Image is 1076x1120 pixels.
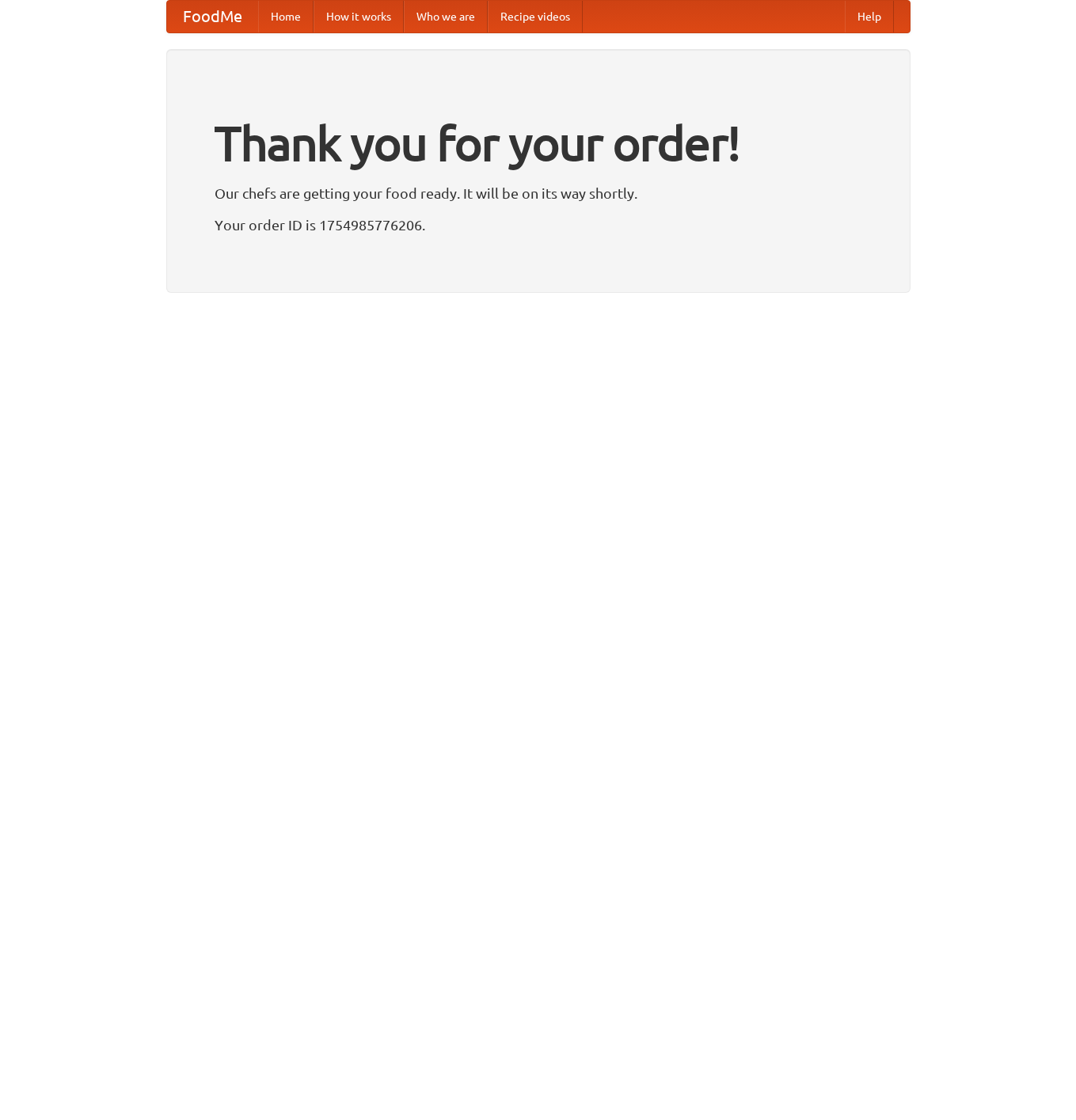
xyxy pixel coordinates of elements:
a: Home [258,1,314,32]
h1: Thank you for your order! [215,105,862,181]
a: Help [845,1,894,32]
a: Recipe videos [488,1,583,32]
a: FoodMe [167,1,258,32]
a: How it works [314,1,404,32]
p: Our chefs are getting your food ready. It will be on its way shortly. [215,181,862,205]
p: Your order ID is 1754985776206. [215,213,862,237]
a: Who we are [404,1,488,32]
